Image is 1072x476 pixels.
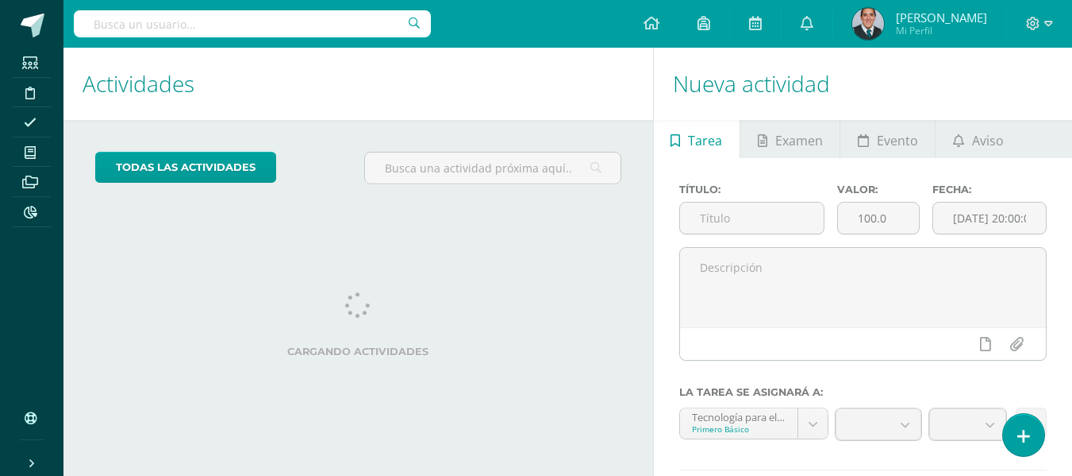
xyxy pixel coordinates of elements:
[74,10,431,37] input: Busca un usuario...
[692,408,786,424] div: Tecnología para el Aprendizaje y la Comunicación (Informática) 'D'
[365,153,620,184] input: Busca una actividad próxima aquí...
[877,122,918,160] span: Evento
[692,424,786,435] div: Primero Básico
[673,48,1053,120] h1: Nueva actividad
[972,122,1004,160] span: Aviso
[680,408,828,439] a: Tecnología para el Aprendizaje y la Comunicación (Informática) 'D'Primero Básico
[896,24,987,37] span: Mi Perfil
[775,122,823,160] span: Examen
[933,203,1046,234] input: Fecha de entrega
[936,120,1020,158] a: Aviso
[837,184,920,195] label: Valor:
[95,346,621,358] label: Cargando actividades
[654,120,740,158] a: Tarea
[896,10,987,25] span: [PERSON_NAME]
[838,203,919,234] input: Puntos máximos
[740,120,840,158] a: Examen
[83,48,634,120] h1: Actividades
[679,184,825,195] label: Título:
[840,120,935,158] a: Evento
[680,203,824,234] input: Título
[852,8,884,40] img: a9976b1cad2e56b1ca6362e8fabb9e16.png
[679,386,1047,398] label: La tarea se asignará a:
[932,184,1047,195] label: Fecha:
[95,152,276,183] a: todas las Actividades
[688,122,722,160] span: Tarea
